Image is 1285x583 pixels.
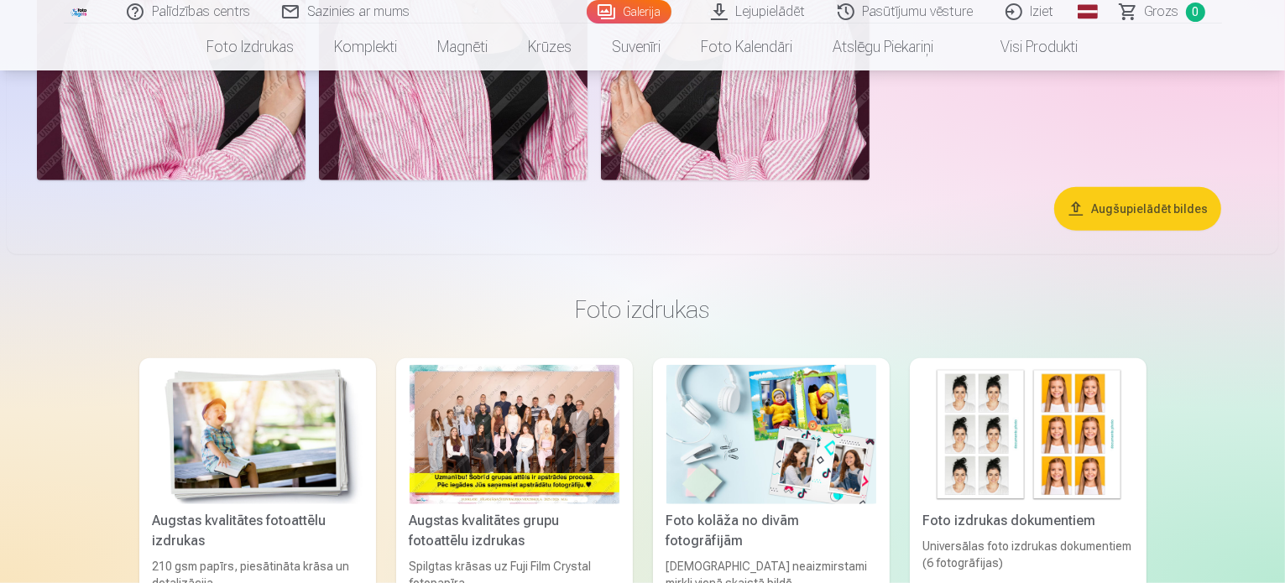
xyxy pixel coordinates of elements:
[923,365,1133,505] img: Foto izdrukas dokumentiem
[682,23,813,70] a: Foto kalendāri
[1054,187,1221,231] button: Augšupielādēt bildes
[954,23,1099,70] a: Visi produkti
[660,511,883,551] div: Foto kolāža no divām fotogrāfijām
[666,365,876,505] img: Foto kolāža no divām fotogrāfijām
[917,511,1140,531] div: Foto izdrukas dokumentiem
[315,23,418,70] a: Komplekti
[187,23,315,70] a: Foto izdrukas
[509,23,593,70] a: Krūzes
[146,511,369,551] div: Augstas kvalitātes fotoattēlu izdrukas
[593,23,682,70] a: Suvenīri
[71,7,89,17] img: /fa1
[403,511,626,551] div: Augstas kvalitātes grupu fotoattēlu izdrukas
[813,23,954,70] a: Atslēgu piekariņi
[153,294,1133,325] h3: Foto izdrukas
[153,365,363,505] img: Augstas kvalitātes fotoattēlu izdrukas
[1145,2,1179,22] span: Grozs
[418,23,509,70] a: Magnēti
[1186,3,1205,22] span: 0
